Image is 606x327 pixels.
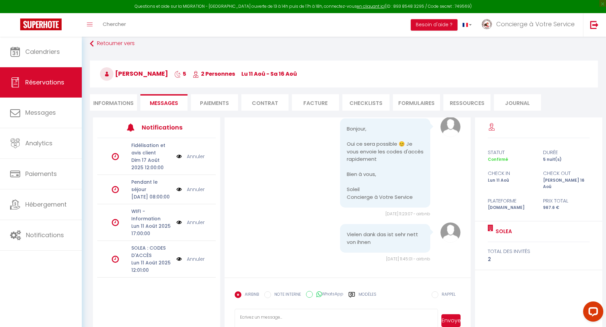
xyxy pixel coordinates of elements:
li: FORMULAIRES [393,94,440,111]
img: logout [590,21,599,29]
li: Paiements [191,94,238,111]
span: 2 Personnes [193,70,235,78]
img: avatar.png [440,222,461,243]
span: Messages [150,99,178,107]
button: Besoin d'aide ? [411,19,458,31]
div: durée [539,148,594,156]
p: Pendant le séjour [131,178,172,193]
a: en cliquant ici [357,3,385,9]
li: Informations [90,94,137,111]
img: NO IMAGE [176,186,182,193]
div: total des invités [488,247,590,255]
img: Super Booking [20,19,62,30]
p: Lun 11 Août 2025 17:00:00 [131,222,172,237]
a: Annuler [187,153,205,160]
p: SOLEA : CODES D'ACCÈS [131,244,172,259]
label: NOTE INTERNE [271,291,301,299]
span: Confirmé [488,156,508,162]
a: Annuler [187,255,205,263]
div: Prix total [539,197,594,205]
pre: Bonjour, Oui ce sera possible 😊 Je vous envoie les codes d'accès rapidement Bien à vous, Soleil C... [347,125,424,201]
div: 5 nuit(s) [539,156,594,163]
span: Calendriers [25,47,60,56]
a: Annuler [187,186,205,193]
span: [DATE] 11:23:07 - airbnb [385,211,430,217]
pre: Vielen dank das ist sehr nett von ihnen [347,231,424,246]
span: [DATE] 11:45:01 - airbnb [386,256,430,262]
div: [DOMAIN_NAME] [483,205,539,211]
img: ... [482,19,492,29]
button: Envoyer [441,314,461,327]
span: Concierge à Votre Service [496,20,575,28]
img: NO IMAGE [176,219,182,226]
span: Paiements [25,170,57,178]
a: Chercher [98,13,131,37]
li: Facture [292,94,339,111]
span: 5 [174,70,186,78]
p: Lun 11 Août 2025 12:01:00 [131,259,172,274]
div: Lun 11 Aoû [483,177,539,190]
span: Chercher [103,21,126,28]
p: Fidélisation et avis client [131,142,172,156]
li: CHECKLISTS [342,94,390,111]
img: NO IMAGE [176,255,182,263]
iframe: LiveChat chat widget [578,299,606,327]
label: RAPPEL [438,291,456,299]
span: [PERSON_NAME] [100,69,168,78]
a: Annuler [187,219,205,226]
span: lu 11 Aoû - sa 16 Aoû [241,70,297,78]
label: AIRBNB [241,291,259,299]
div: statut [483,148,539,156]
p: Dim 17 Août 2025 12:00:00 [131,156,172,171]
li: Ressources [443,94,491,111]
span: Hébergement [25,200,67,209]
div: check out [539,169,594,177]
img: avatar.png [440,117,461,137]
div: 2 [488,255,590,263]
img: NO IMAGE [176,153,182,160]
div: check in [483,169,539,177]
span: Messages [25,108,56,117]
label: Modèles [359,291,376,303]
div: 967.6 € [539,205,594,211]
a: Retourner vers [90,38,598,50]
p: [DATE] 08:00:00 [131,193,172,201]
span: Réservations [25,78,64,86]
a: SOLEA [493,227,512,235]
div: Plateforme [483,197,539,205]
h3: Notifications [142,120,191,135]
p: WIFI - Information [131,208,172,222]
label: WhatsApp [313,291,343,298]
li: Journal [494,94,541,111]
span: Analytics [25,139,53,147]
a: ... Concierge à Votre Service [477,13,583,37]
li: Contrat [241,94,289,111]
span: Notifications [26,231,64,239]
div: [PERSON_NAME] 16 Aoû [539,177,594,190]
